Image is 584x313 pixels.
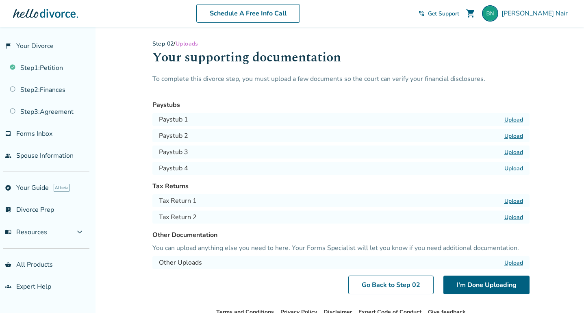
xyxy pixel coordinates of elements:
label: Upload [504,197,523,205]
h4: Tax Return 1 [159,196,197,206]
span: shopping_basket [5,261,11,268]
span: Get Support [428,10,459,17]
span: expand_more [75,227,85,237]
span: list_alt_check [5,206,11,213]
div: / [152,40,530,48]
span: Resources [5,228,47,237]
span: AI beta [54,184,69,192]
span: shopping_cart [466,9,475,18]
h4: Paystub 1 [159,115,188,124]
img: binduvnair786@gmail.com [482,5,498,22]
h4: Paystub 2 [159,131,188,141]
label: Upload [504,116,523,124]
p: To complete this divorce step, you must upload a few documents so the court can verify your finan... [152,74,530,93]
label: Upload [504,259,523,267]
span: Forms Inbox [16,129,52,138]
h3: Paystubs [152,100,530,110]
h3: Tax Returns [152,181,530,191]
h4: Other Uploads [159,258,202,267]
span: phone_in_talk [418,10,425,17]
span: groups [5,283,11,290]
span: menu_book [5,229,11,235]
span: people [5,152,11,159]
h3: Other Documentation [152,230,530,240]
span: explore [5,185,11,191]
span: inbox [5,130,11,137]
a: phone_in_talkGet Support [418,10,459,17]
h4: Tax Return 2 [159,212,197,222]
iframe: Chat Widget [543,274,584,313]
label: Upload [504,165,523,172]
span: [PERSON_NAME] Nair [502,9,571,18]
label: Upload [504,148,523,156]
button: I'm Done Uploading [443,276,530,294]
span: flag_2 [5,43,11,49]
p: You can upload anything else you need to here. Your Forms Specialist will let you know if you nee... [152,243,530,253]
h1: Your supporting documentation [152,48,530,74]
label: Upload [504,213,523,221]
h4: Paystub 4 [159,163,188,173]
span: Uploads [176,40,198,48]
a: Step 02 [152,40,174,48]
label: Upload [504,132,523,140]
a: Go Back to Step 02 [348,276,434,294]
h4: Paystub 3 [159,147,188,157]
a: Schedule A Free Info Call [196,4,300,23]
